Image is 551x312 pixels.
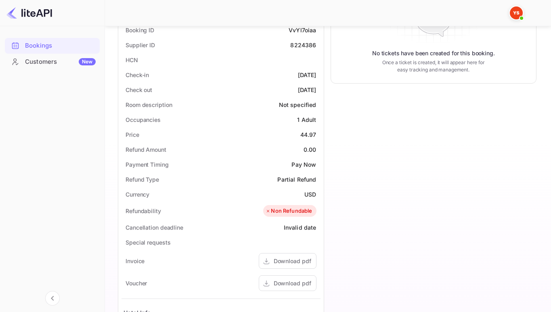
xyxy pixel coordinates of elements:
[300,130,316,139] div: 44.97
[274,257,311,265] div: Download pdf
[126,175,159,184] div: Refund Type
[79,58,96,65] div: New
[126,115,161,124] div: Occupancies
[5,54,100,70] div: CustomersNew
[274,279,311,287] div: Download pdf
[279,101,316,109] div: Not specified
[45,291,60,306] button: Collapse navigation
[126,130,139,139] div: Price
[126,223,183,232] div: Cancellation deadline
[289,26,316,34] div: VvYl7oiaa
[6,6,52,19] img: LiteAPI logo
[298,86,316,94] div: [DATE]
[284,223,316,232] div: Invalid date
[304,190,316,199] div: USD
[126,279,147,287] div: Voucher
[126,145,166,154] div: Refund Amount
[126,238,170,247] div: Special requests
[126,160,169,169] div: Payment Timing
[379,59,488,73] p: Once a ticket is created, it will appear here for easy tracking and management.
[277,175,316,184] div: Partial Refund
[291,160,316,169] div: Pay Now
[5,38,100,53] a: Bookings
[297,115,316,124] div: 1 Adult
[372,49,495,57] p: No tickets have been created for this booking.
[510,6,523,19] img: Yandex Support
[265,207,312,215] div: Non Refundable
[25,57,96,67] div: Customers
[126,86,152,94] div: Check out
[5,38,100,54] div: Bookings
[304,145,316,154] div: 0.00
[126,56,138,64] div: HCN
[126,26,154,34] div: Booking ID
[126,190,149,199] div: Currency
[298,71,316,79] div: [DATE]
[126,207,161,215] div: Refundability
[5,54,100,69] a: CustomersNew
[126,257,145,265] div: Invoice
[126,41,155,49] div: Supplier ID
[290,41,316,49] div: 8224386
[25,41,96,50] div: Bookings
[126,71,149,79] div: Check-in
[126,101,172,109] div: Room description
